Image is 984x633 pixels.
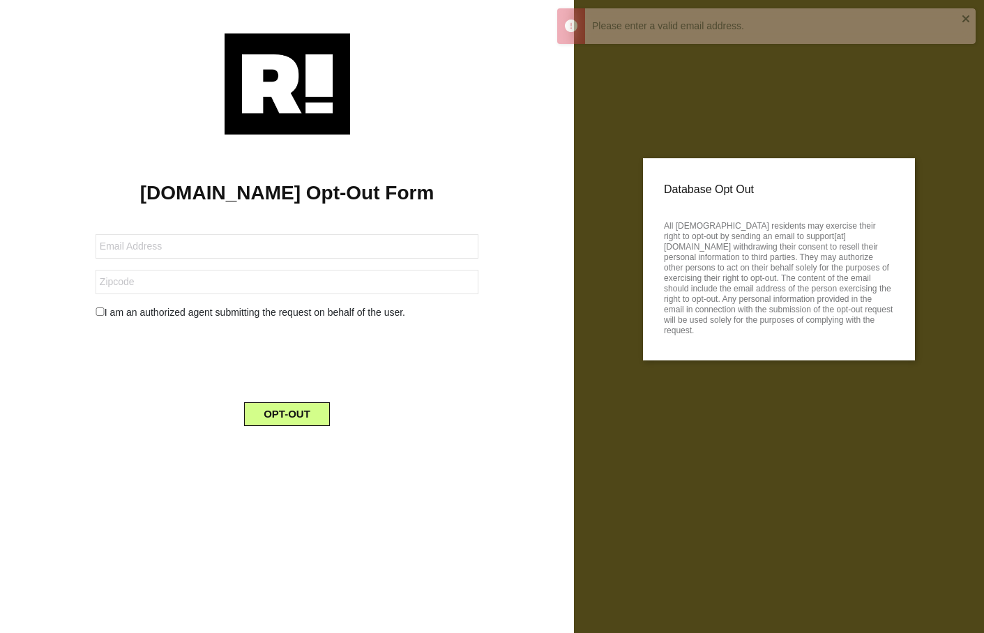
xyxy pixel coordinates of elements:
[664,217,894,336] p: All [DEMOGRAPHIC_DATA] residents may exercise their right to opt-out by sending an email to suppo...
[85,305,489,320] div: I am an authorized agent submitting the request on behalf of the user.
[592,19,962,33] div: Please enter a valid email address.
[225,33,350,135] img: Retention.com
[21,181,553,205] h1: [DOMAIN_NAME] Opt-Out Form
[181,331,393,386] iframe: reCAPTCHA
[244,402,330,426] button: OPT-OUT
[96,270,478,294] input: Zipcode
[664,179,894,200] p: Database Opt Out
[96,234,478,259] input: Email Address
